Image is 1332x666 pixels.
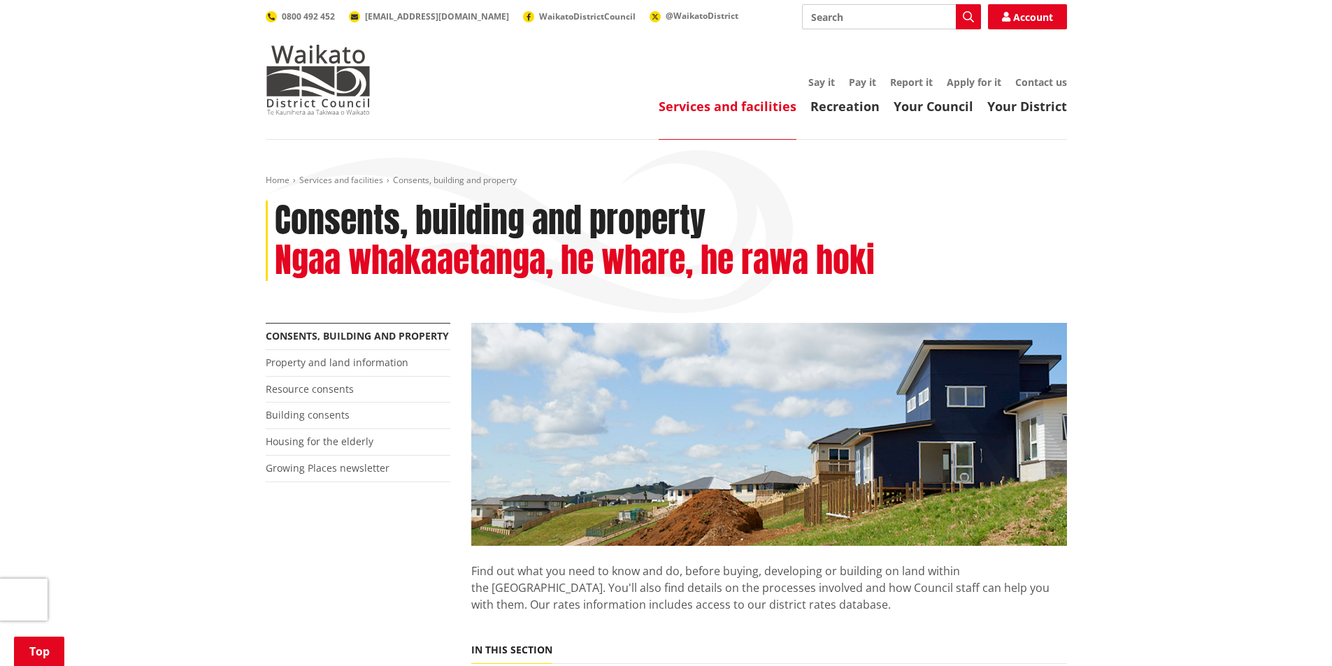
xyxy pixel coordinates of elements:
[890,75,933,89] a: Report it
[266,175,1067,187] nav: breadcrumb
[266,329,449,342] a: Consents, building and property
[266,45,371,115] img: Waikato District Council - Te Kaunihera aa Takiwaa o Waikato
[275,201,706,241] h1: Consents, building and property
[266,461,389,475] a: Growing Places newsletter
[810,98,880,115] a: Recreation
[349,10,509,22] a: [EMAIL_ADDRESS][DOMAIN_NAME]
[282,10,335,22] span: 0800 492 452
[523,10,636,22] a: WaikatoDistrictCouncil
[808,75,835,89] a: Say it
[266,356,408,369] a: Property and land information
[393,174,517,186] span: Consents, building and property
[947,75,1001,89] a: Apply for it
[365,10,509,22] span: [EMAIL_ADDRESS][DOMAIN_NAME]
[266,408,350,421] a: Building consents
[266,10,335,22] a: 0800 492 452
[802,4,981,29] input: Search input
[988,4,1067,29] a: Account
[266,382,354,396] a: Resource consents
[14,637,64,666] a: Top
[894,98,973,115] a: Your Council
[471,323,1067,546] img: Land-and-property-landscape
[650,10,738,22] a: @WaikatoDistrict
[471,546,1067,630] p: Find out what you need to know and do, before buying, developing or building on land within the [...
[299,174,383,186] a: Services and facilities
[275,240,875,281] h2: Ngaa whakaaetanga, he whare, he rawa hoki
[849,75,876,89] a: Pay it
[266,174,289,186] a: Home
[1015,75,1067,89] a: Contact us
[539,10,636,22] span: WaikatoDistrictCouncil
[987,98,1067,115] a: Your District
[471,644,552,656] h5: In this section
[266,435,373,448] a: Housing for the elderly
[659,98,796,115] a: Services and facilities
[666,10,738,22] span: @WaikatoDistrict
